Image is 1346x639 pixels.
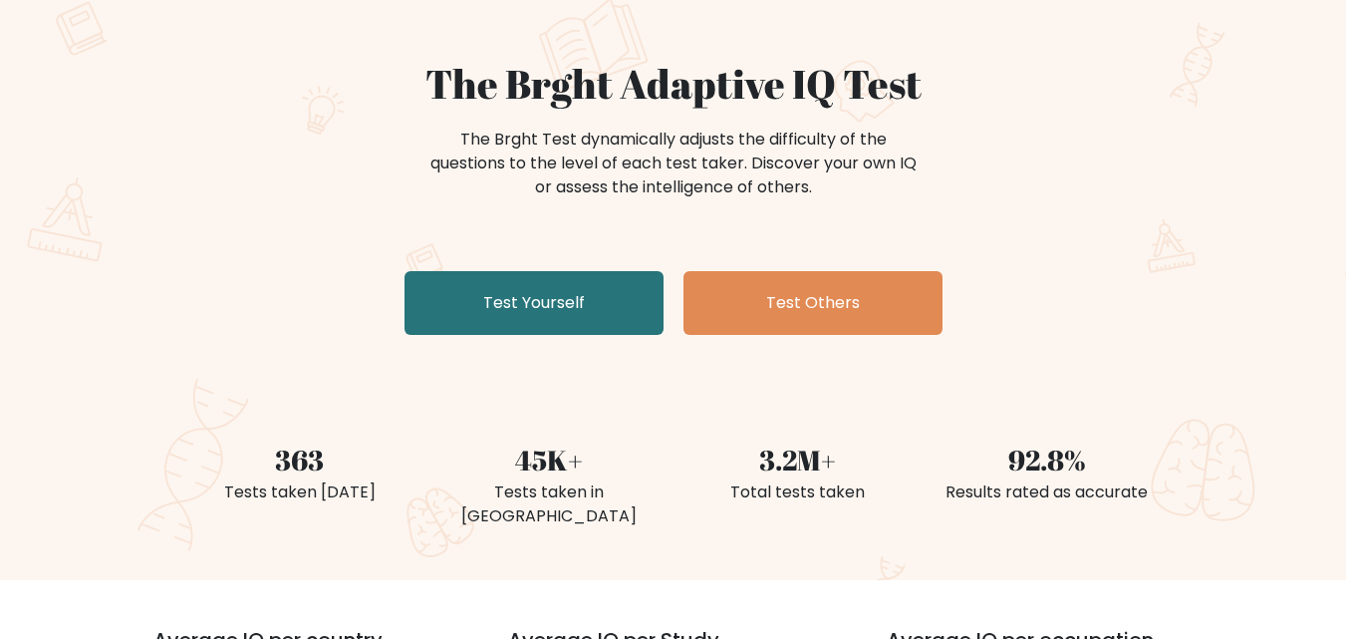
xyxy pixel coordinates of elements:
[683,271,942,335] a: Test Others
[436,439,662,480] div: 45K+
[935,439,1160,480] div: 92.8%
[685,480,911,504] div: Total tests taken
[424,128,923,199] div: The Brght Test dynamically adjusts the difficulty of the questions to the level of each test take...
[685,439,911,480] div: 3.2M+
[436,480,662,528] div: Tests taken in [GEOGRAPHIC_DATA]
[187,480,412,504] div: Tests taken [DATE]
[187,60,1160,108] h1: The Brght Adaptive IQ Test
[935,480,1160,504] div: Results rated as accurate
[404,271,664,335] a: Test Yourself
[187,439,412,480] div: 363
